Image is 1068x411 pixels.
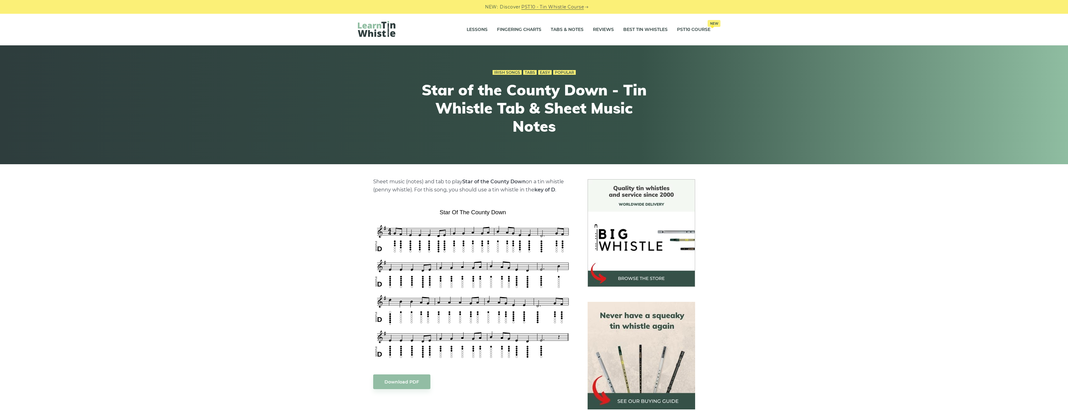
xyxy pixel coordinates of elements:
[708,20,720,27] span: New
[462,179,526,185] strong: Star of the County Down
[677,22,710,38] a: PST10 CourseNew
[358,21,395,37] img: LearnTinWhistle.com
[593,22,614,38] a: Reviews
[373,178,573,194] p: Sheet music (notes) and tab to play on a tin whistle (penny whistle). For this song, you should u...
[538,70,552,75] a: Easy
[553,70,576,75] a: Popular
[419,81,649,135] h1: Star of the County Down - Tin Whistle Tab & Sheet Music Notes
[373,374,430,389] a: Download PDF
[497,22,541,38] a: Fingering Charts
[467,22,488,38] a: Lessons
[588,179,695,287] img: BigWhistle Tin Whistle Store
[493,70,522,75] a: Irish Songs
[588,302,695,409] img: tin whistle buying guide
[523,70,537,75] a: Tabs
[551,22,584,38] a: Tabs & Notes
[623,22,668,38] a: Best Tin Whistles
[534,187,555,193] strong: key of D
[373,207,573,362] img: Star of the County Down Tin Whistle Tab & Sheet Music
